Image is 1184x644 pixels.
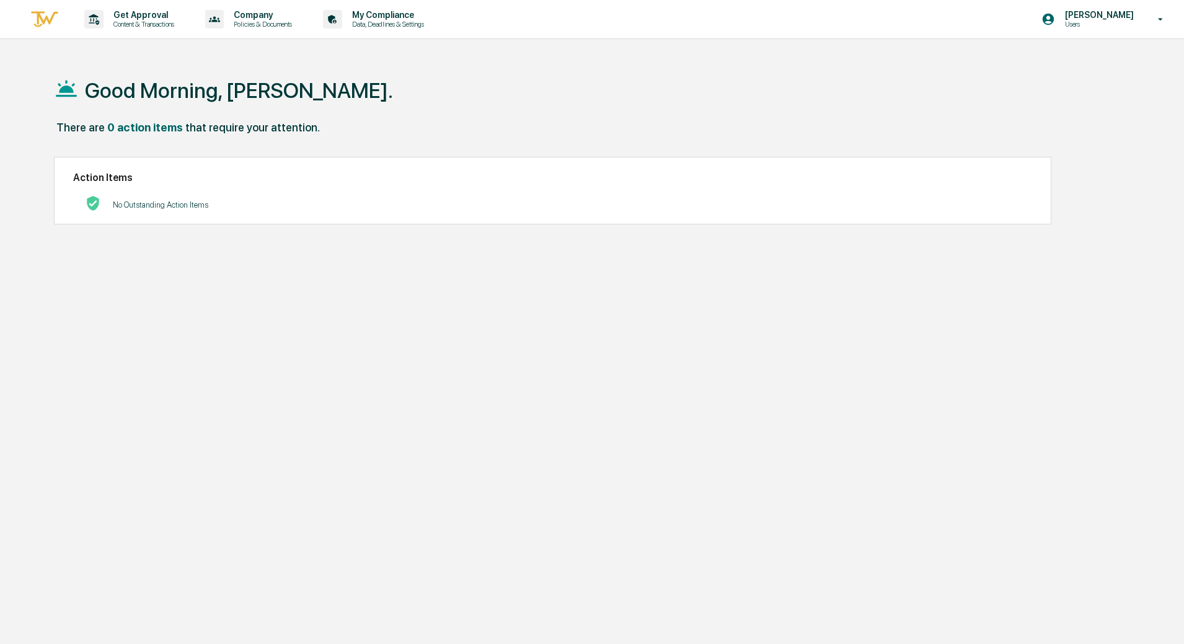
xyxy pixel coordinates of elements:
p: Company [224,10,298,20]
div: 0 action items [107,121,183,134]
img: logo [30,9,60,30]
div: There are [56,121,105,134]
img: No Actions logo [86,196,100,211]
p: No Outstanding Action Items [113,200,208,210]
h1: Good Morning, [PERSON_NAME]. [85,78,393,103]
p: Data, Deadlines & Settings [342,20,430,29]
p: [PERSON_NAME] [1055,10,1140,20]
p: Users [1055,20,1140,29]
div: that require your attention. [185,121,320,134]
p: Get Approval [104,10,180,20]
p: Policies & Documents [224,20,298,29]
p: My Compliance [342,10,430,20]
h2: Action Items [73,172,1032,183]
p: Content & Transactions [104,20,180,29]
